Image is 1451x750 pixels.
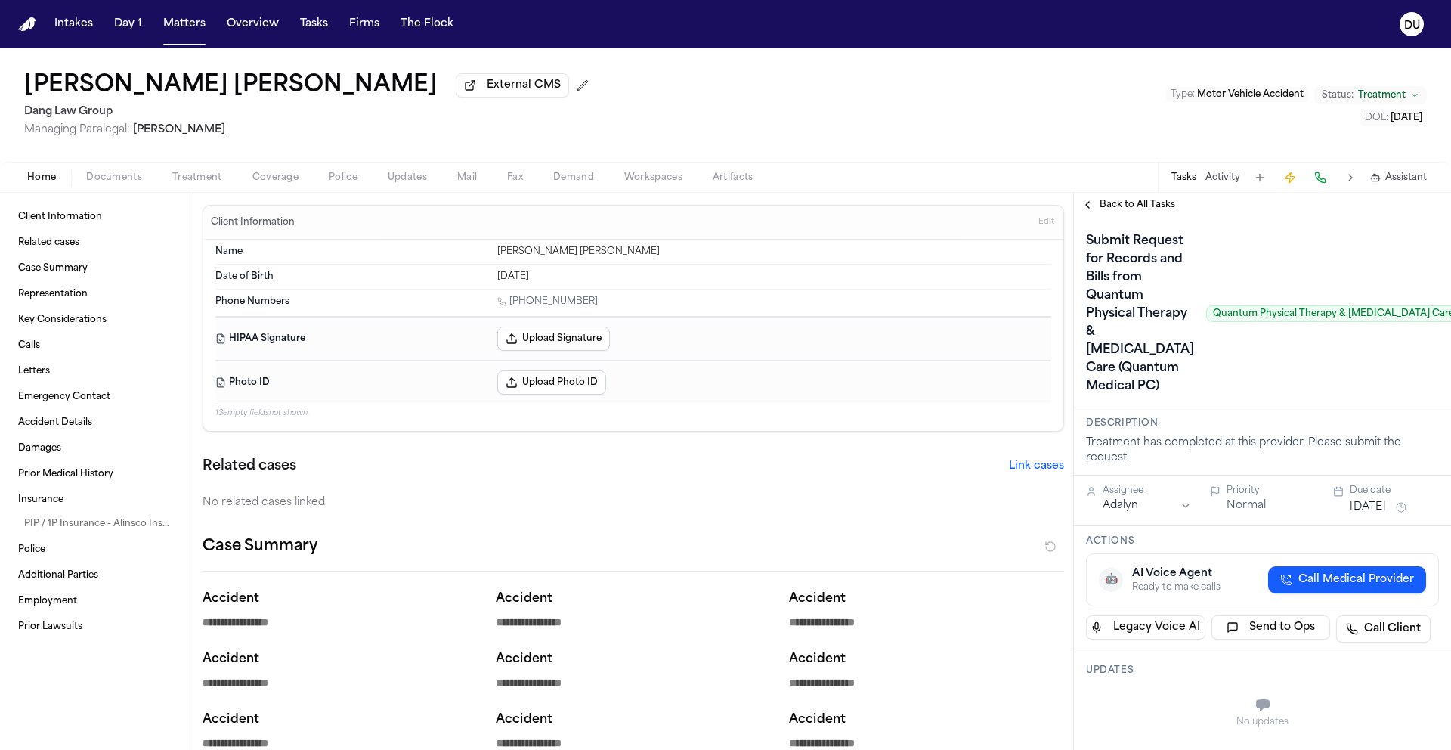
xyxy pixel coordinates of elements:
div: [PERSON_NAME] [PERSON_NAME] [497,246,1051,258]
button: Edit Type: Motor Vehicle Accident [1166,87,1308,102]
span: Call Medical Provider [1298,572,1414,587]
div: [DATE] [497,271,1051,283]
span: Police [329,172,357,184]
p: Accident [789,590,1064,608]
button: Assistant [1370,172,1427,184]
span: Case Summary [18,262,88,274]
span: Employment [18,595,77,607]
h3: Description [1086,417,1439,429]
button: Upload Signature [497,327,610,351]
button: External CMS [456,73,569,98]
button: Tasks [1171,172,1196,184]
h3: Client Information [208,216,298,228]
a: Employment [12,589,181,613]
span: Treatment [172,172,222,184]
button: Normal [1227,498,1266,513]
a: Client Information [12,205,181,229]
a: Call 1 (512) 998-2832 [497,296,598,308]
a: Damages [12,436,181,460]
a: Representation [12,282,181,306]
span: Documents [86,172,142,184]
button: Day 1 [108,11,148,38]
span: Demand [553,172,594,184]
span: External CMS [487,78,561,93]
span: Edit [1038,217,1054,228]
span: Key Considerations [18,314,107,326]
p: Accident [496,590,771,608]
a: Key Considerations [12,308,181,332]
a: Home [18,17,36,32]
span: DOL : [1365,113,1388,122]
button: Create Immediate Task [1279,167,1301,188]
span: Police [18,544,45,556]
h2: Case Summary [203,535,317,559]
button: Send to Ops [1211,615,1331,640]
div: Treatment has completed at this provider. Please submit the request. [1086,435,1439,466]
span: Assistant [1385,172,1427,184]
span: Accident Details [18,417,92,429]
span: Type : [1171,90,1195,99]
div: Due date [1350,485,1439,497]
button: Upload Photo ID [497,370,606,395]
span: Managing Paralegal: [24,124,130,135]
button: [DATE] [1350,500,1386,515]
span: Phone Numbers [215,296,289,308]
span: 🤖 [1105,572,1118,587]
button: Activity [1205,172,1240,184]
dt: Name [215,246,488,258]
p: Accident [203,590,478,608]
h3: Updates [1086,665,1439,677]
button: Edit [1034,210,1059,234]
span: Letters [18,365,50,377]
span: Additional Parties [18,569,98,581]
span: Prior Lawsuits [18,621,82,633]
a: Prior Lawsuits [12,615,181,639]
button: Overview [221,11,285,38]
span: Back to All Tasks [1100,199,1175,211]
span: Artifacts [713,172,753,184]
a: Call Client [1336,615,1431,643]
div: Priority [1227,485,1316,497]
span: Insurance [18,494,63,506]
a: Letters [12,359,181,383]
dt: Date of Birth [215,271,488,283]
span: Workspaces [624,172,682,184]
a: Prior Medical History [12,462,181,486]
p: Accident [496,711,771,729]
span: Fax [507,172,523,184]
button: Make a Call [1310,167,1331,188]
button: Matters [157,11,212,38]
span: Emergency Contact [18,391,110,403]
button: Snooze task [1392,498,1410,516]
span: Client Information [18,211,102,223]
span: Prior Medical History [18,468,113,480]
button: Edit DOL: 2025-03-23 [1360,110,1427,126]
button: Intakes [48,11,99,38]
button: Link cases [1009,459,1064,474]
a: The Flock [394,11,459,38]
a: Additional Parties [12,563,181,587]
p: 13 empty fields not shown. [215,408,1051,419]
p: Accident [203,711,478,729]
span: Related cases [18,237,79,249]
span: Updates [388,172,427,184]
p: Accident [789,711,1064,729]
span: Damages [18,442,61,454]
span: Home [27,172,56,184]
span: Representation [18,288,88,300]
h2: Related cases [203,456,296,477]
button: Tasks [294,11,334,38]
h3: Actions [1086,535,1439,547]
text: DU [1404,20,1420,31]
span: [DATE] [1391,113,1422,122]
h1: [PERSON_NAME] [PERSON_NAME] [24,73,438,100]
button: Legacy Voice AI [1086,615,1205,640]
div: Ready to make calls [1132,581,1221,593]
img: Finch Logo [18,17,36,32]
p: Accident [496,650,771,668]
a: Case Summary [12,256,181,280]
